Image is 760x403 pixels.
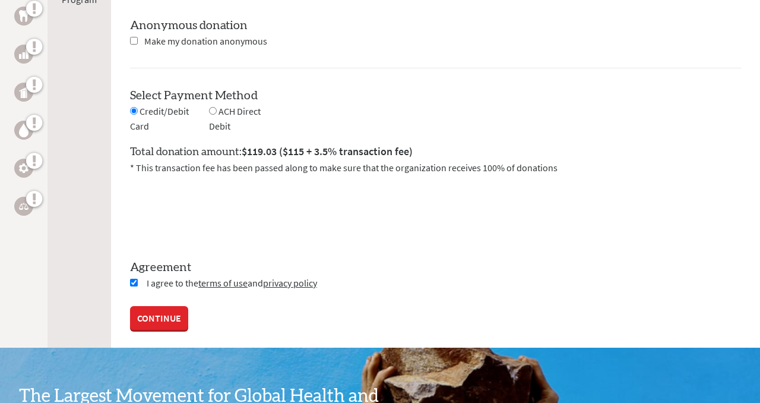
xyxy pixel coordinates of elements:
span: Make my donation anonymous [144,35,267,47]
img: Dental [19,10,28,21]
a: privacy policy [263,277,317,289]
a: Engineering [14,159,33,178]
span: $119.03 ($115 + 3.5% transaction fee) [242,144,413,158]
img: Business [19,49,28,59]
label: Select Payment Method [130,90,258,102]
p: * This transaction fee has been passed along to make sure that the organization receives 100% of ... [130,160,741,175]
iframe: reCAPTCHA [130,189,311,235]
img: Public Health [19,86,28,98]
span: Credit/Debit Card [130,105,189,132]
span: I agree to the and [147,277,317,289]
a: Legal Empowerment [14,197,33,216]
a: Public Health [14,83,33,102]
label: Anonymous donation [130,20,248,32]
a: CONTINUE [130,306,188,330]
a: Water [14,121,33,140]
a: Dental [14,7,33,26]
a: Business [14,45,33,64]
img: Water [19,123,28,137]
label: Agreement [130,259,741,276]
span: ACH Direct Debit [209,105,261,132]
a: terms of use [198,277,248,289]
img: Legal Empowerment [19,203,28,210]
img: Engineering [19,163,28,173]
label: Total donation amount: [130,143,413,160]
